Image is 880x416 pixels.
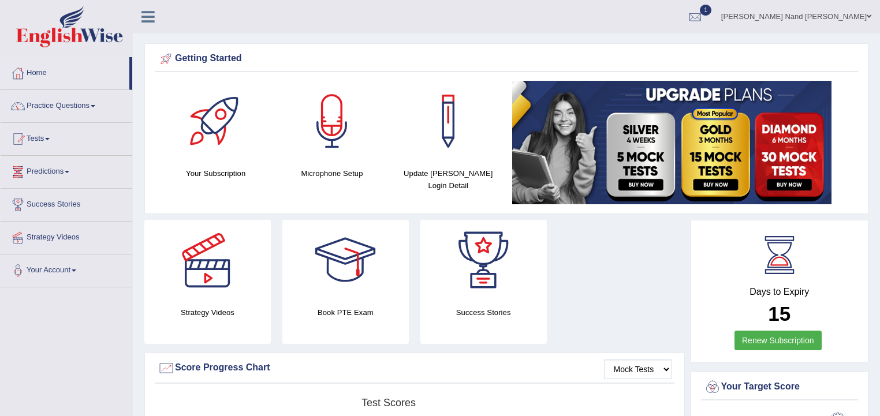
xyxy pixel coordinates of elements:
[700,5,711,16] span: 1
[704,378,856,396] div: Your Target Score
[1,189,132,218] a: Success Stories
[163,167,268,179] h4: Your Subscription
[396,167,501,192] h4: Update [PERSON_NAME] Login Detail
[1,254,132,283] a: Your Account
[1,123,132,152] a: Tests
[361,397,416,408] tspan: Test scores
[158,50,855,68] div: Getting Started
[279,167,384,179] h4: Microphone Setup
[1,222,132,250] a: Strategy Videos
[1,156,132,185] a: Predictions
[512,81,831,204] img: small5.jpg
[420,306,547,318] h4: Success Stories
[1,90,132,119] a: Practice Questions
[734,331,822,350] a: Renew Subscription
[768,302,790,325] b: 15
[158,359,672,377] div: Score Progress Chart
[282,306,409,318] h4: Book PTE Exam
[1,57,129,86] a: Home
[704,287,856,297] h4: Days to Expiry
[144,306,271,318] h4: Strategy Videos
